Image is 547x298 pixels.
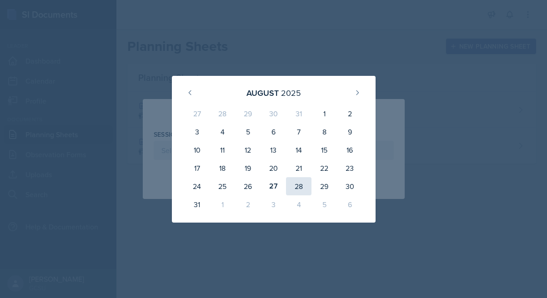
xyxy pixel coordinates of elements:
div: 1 [311,104,337,123]
div: August [246,87,279,99]
div: 19 [235,159,261,177]
div: 24 [185,177,210,195]
div: 23 [337,159,362,177]
div: 14 [286,141,311,159]
div: 7 [286,123,311,141]
div: 21 [286,159,311,177]
div: 27 [261,177,286,195]
div: 13 [261,141,286,159]
div: 30 [337,177,362,195]
div: 9 [337,123,362,141]
div: 18 [210,159,235,177]
div: 2 [337,104,362,123]
div: 5 [311,195,337,214]
div: 30 [261,104,286,123]
div: 29 [311,177,337,195]
div: 27 [185,104,210,123]
div: 28 [286,177,311,195]
div: 2 [235,195,261,214]
div: 5 [235,123,261,141]
div: 4 [286,195,311,214]
div: 3 [261,195,286,214]
div: 15 [311,141,337,159]
div: 6 [337,195,362,214]
div: 1 [210,195,235,214]
div: 6 [261,123,286,141]
div: 31 [286,104,311,123]
div: 17 [185,159,210,177]
div: 29 [235,104,261,123]
div: 2025 [281,87,301,99]
div: 10 [185,141,210,159]
div: 4 [210,123,235,141]
div: 3 [185,123,210,141]
div: 20 [261,159,286,177]
div: 25 [210,177,235,195]
div: 11 [210,141,235,159]
div: 22 [311,159,337,177]
div: 28 [210,104,235,123]
div: 16 [337,141,362,159]
div: 12 [235,141,261,159]
div: 8 [311,123,337,141]
div: 26 [235,177,261,195]
div: 31 [185,195,210,214]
